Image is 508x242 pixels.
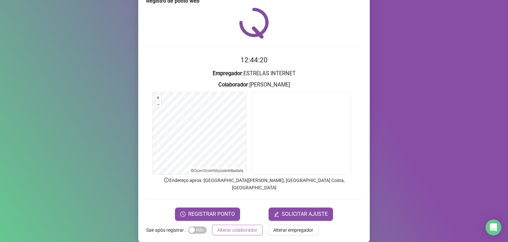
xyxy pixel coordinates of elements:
[155,95,161,101] button: +
[146,81,362,89] h3: : [PERSON_NAME]
[175,208,240,221] button: REGISTRAR PONTO
[269,208,333,221] button: editSOLICITAR AJUSTE
[155,101,161,108] button: –
[217,226,257,234] span: Alterar colaborador
[146,225,188,235] label: Sair após registrar
[212,225,263,235] button: Alterar colaborador
[180,212,186,217] span: clock-circle
[274,212,279,217] span: edit
[240,56,268,64] time: 12:44:20
[268,225,318,235] button: Alterar empregador
[273,226,313,234] span: Alterar empregador
[486,219,501,235] div: Open Intercom Messenger
[163,177,169,183] span: info-circle
[194,168,221,173] a: OpenStreetMap
[191,168,244,173] li: © contributors.
[146,177,362,191] p: Endereço aprox. : [GEOGRAPHIC_DATA][PERSON_NAME], [GEOGRAPHIC_DATA] Costa, [GEOGRAPHIC_DATA]
[213,70,242,77] strong: Empregador
[188,210,235,218] span: REGISTRAR PONTO
[239,8,269,38] img: QRPoint
[218,82,248,88] strong: Colaborador
[146,69,362,78] h3: : ESTRELAS INTERNET
[282,210,328,218] span: SOLICITAR AJUSTE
